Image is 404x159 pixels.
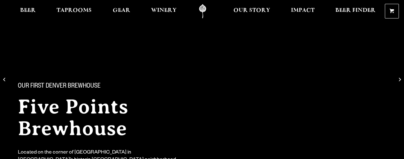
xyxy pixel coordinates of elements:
[151,8,177,13] span: Winery
[191,4,215,18] a: Odell Home
[229,4,274,18] a: Our Story
[16,4,40,18] a: Beer
[109,4,134,18] a: Gear
[335,8,376,13] span: Beer Finder
[57,8,92,13] span: Taprooms
[233,8,270,13] span: Our Story
[20,8,36,13] span: Beer
[147,4,181,18] a: Winery
[113,8,130,13] span: Gear
[291,8,315,13] span: Impact
[287,4,319,18] a: Impact
[52,4,96,18] a: Taprooms
[331,4,380,18] a: Beer Finder
[18,96,217,139] h2: Five Points Brewhouse
[18,83,101,91] span: Our First Denver Brewhouse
